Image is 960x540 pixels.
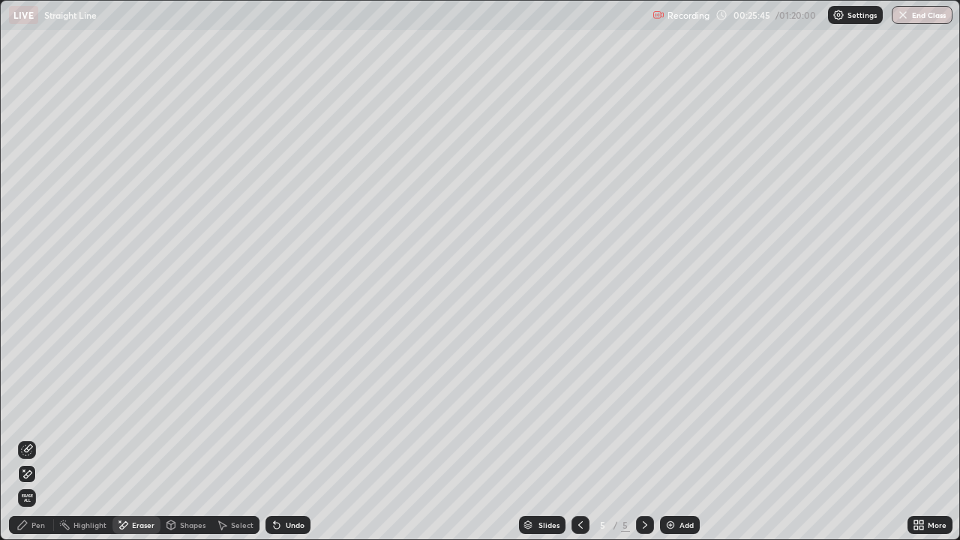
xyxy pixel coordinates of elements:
div: Eraser [132,521,154,529]
img: add-slide-button [664,519,676,531]
div: Undo [286,521,304,529]
span: Erase all [19,493,35,502]
p: Settings [847,11,877,19]
img: recording.375f2c34.svg [652,9,664,21]
div: 5 [621,518,630,532]
div: Add [679,521,694,529]
div: Select [231,521,253,529]
div: Pen [31,521,45,529]
img: class-settings-icons [832,9,844,21]
div: Shapes [180,521,205,529]
p: LIVE [13,9,34,21]
p: Recording [667,10,709,21]
div: / [613,520,618,529]
img: end-class-cross [897,9,909,21]
div: 5 [595,520,610,529]
p: Straight Line [44,9,97,21]
div: Slides [538,521,559,529]
button: End Class [892,6,952,24]
div: More [928,521,946,529]
div: Highlight [73,521,106,529]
